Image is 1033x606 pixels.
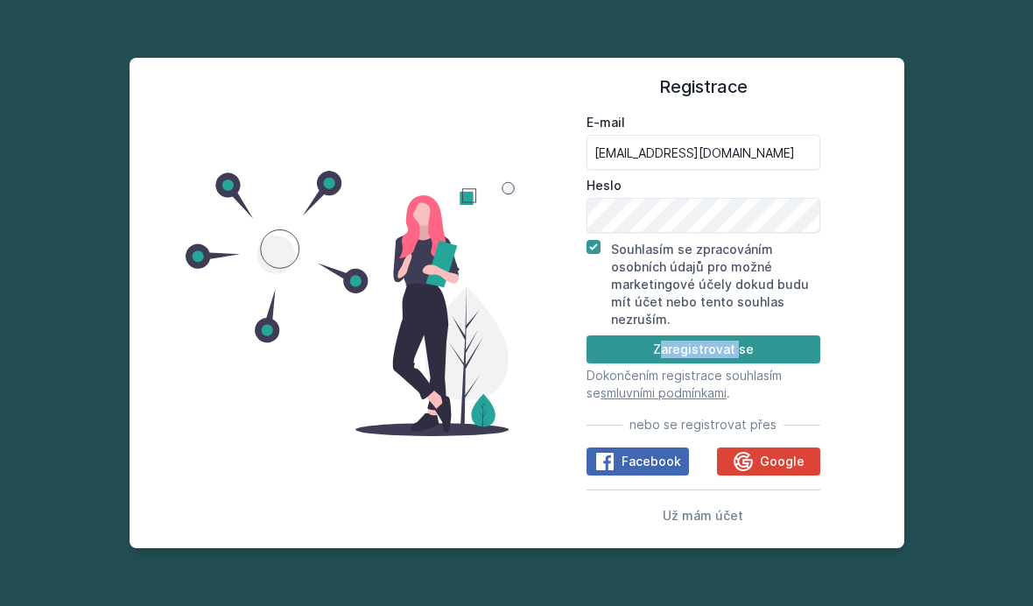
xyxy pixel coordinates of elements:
[587,114,820,131] label: E-mail
[601,385,727,400] a: smluvními podmínkami
[622,453,681,470] span: Facebook
[587,74,820,100] h1: Registrace
[587,447,689,476] button: Facebook
[663,508,743,523] span: Už mám účet
[587,335,820,363] button: Zaregistrovat se
[587,367,820,402] p: Dokončením registrace souhlasím se .
[629,416,777,433] span: nebo se registrovat přes
[611,242,809,327] label: Souhlasím se zpracováním osobních údajů pro možné marketingové účely dokud budu mít účet nebo ten...
[587,177,820,194] label: Heslo
[587,135,820,170] input: Tvoje e-mailová adresa
[760,453,805,470] span: Google
[717,447,819,476] button: Google
[663,504,743,525] button: Už mám účet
